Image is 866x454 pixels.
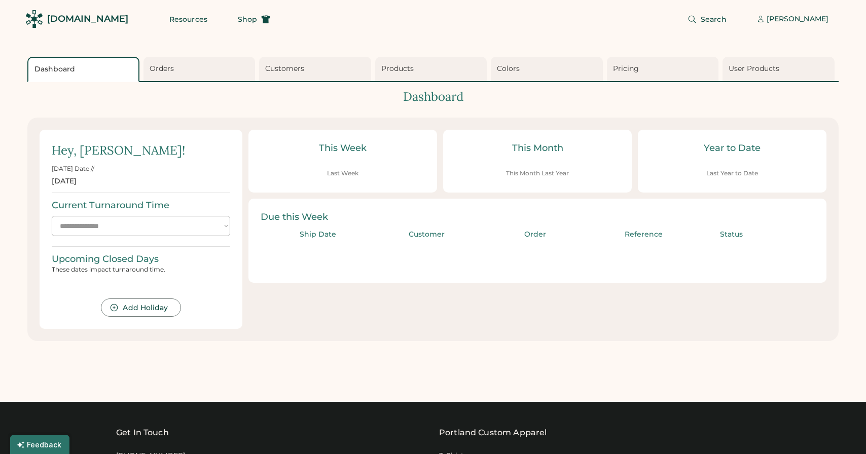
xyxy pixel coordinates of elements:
div: Dashboard [34,64,135,74]
div: [DATE] [52,176,77,186]
div: Colors [497,64,600,74]
div: Last Week [327,169,358,178]
div: Customer [375,230,478,240]
div: Order [484,230,586,240]
div: [DOMAIN_NAME] [47,13,128,25]
button: Add Holiday [101,298,181,317]
img: Rendered Logo - Screens [25,10,43,28]
div: This Month [455,142,620,155]
div: This Week [261,142,425,155]
div: Current Turnaround Time [52,199,169,212]
button: Search [675,9,739,29]
div: Hey, [PERSON_NAME]! [52,142,185,159]
div: Upcoming Closed Days [52,253,159,266]
div: Pricing [613,64,716,74]
div: Status [701,230,762,240]
span: Shop [238,16,257,23]
div: Reference [592,230,695,240]
div: Dashboard [27,88,839,105]
div: Ship Date [267,230,369,240]
div: Customers [265,64,368,74]
div: Last Year to Date [706,169,758,178]
div: [PERSON_NAME] [767,14,828,24]
button: Resources [157,9,220,29]
div: Get In Touch [116,427,169,439]
div: Year to Date [650,142,814,155]
a: Portland Custom Apparel [439,427,547,439]
div: Products [381,64,484,74]
div: Orders [150,64,252,74]
button: Shop [226,9,282,29]
div: This Month Last Year [506,169,569,178]
div: User Products [729,64,832,74]
div: [DATE] Date // [52,165,94,173]
span: Search [701,16,727,23]
div: Due this Week [261,211,814,223]
div: These dates impact turnaround time. [52,266,230,274]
